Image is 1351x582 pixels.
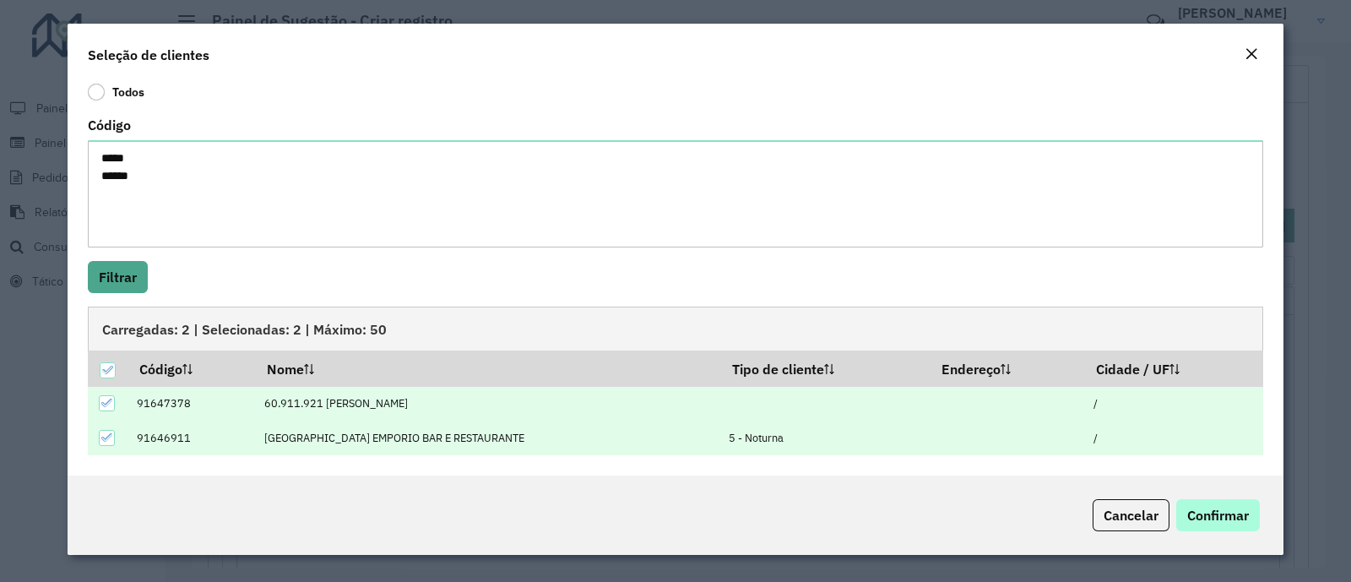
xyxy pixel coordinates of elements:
[930,351,1084,386] th: Endereço
[1176,499,1260,531] button: Confirmar
[720,351,930,386] th: Tipo de cliente
[1084,421,1262,455] td: /
[1187,507,1249,524] span: Confirmar
[88,84,144,101] label: Todos
[128,387,255,422] td: 91647378
[256,387,720,422] td: 60.911.921 [PERSON_NAME]
[128,421,255,455] td: 91646911
[720,421,930,455] td: 5 - Noturna
[1093,499,1169,531] button: Cancelar
[88,115,131,135] label: Código
[1084,351,1262,386] th: Cidade / UF
[128,351,255,386] th: Código
[88,261,148,293] button: Filtrar
[1104,507,1158,524] span: Cancelar
[88,45,209,65] h4: Seleção de clientes
[256,351,720,386] th: Nome
[256,421,720,455] td: [GEOGRAPHIC_DATA] EMPORIO BAR E RESTAURANTE
[1084,387,1262,422] td: /
[1245,47,1258,61] em: Fechar
[88,307,1263,351] div: Carregadas: 2 | Selecionadas: 2 | Máximo: 50
[1240,44,1263,66] button: Close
